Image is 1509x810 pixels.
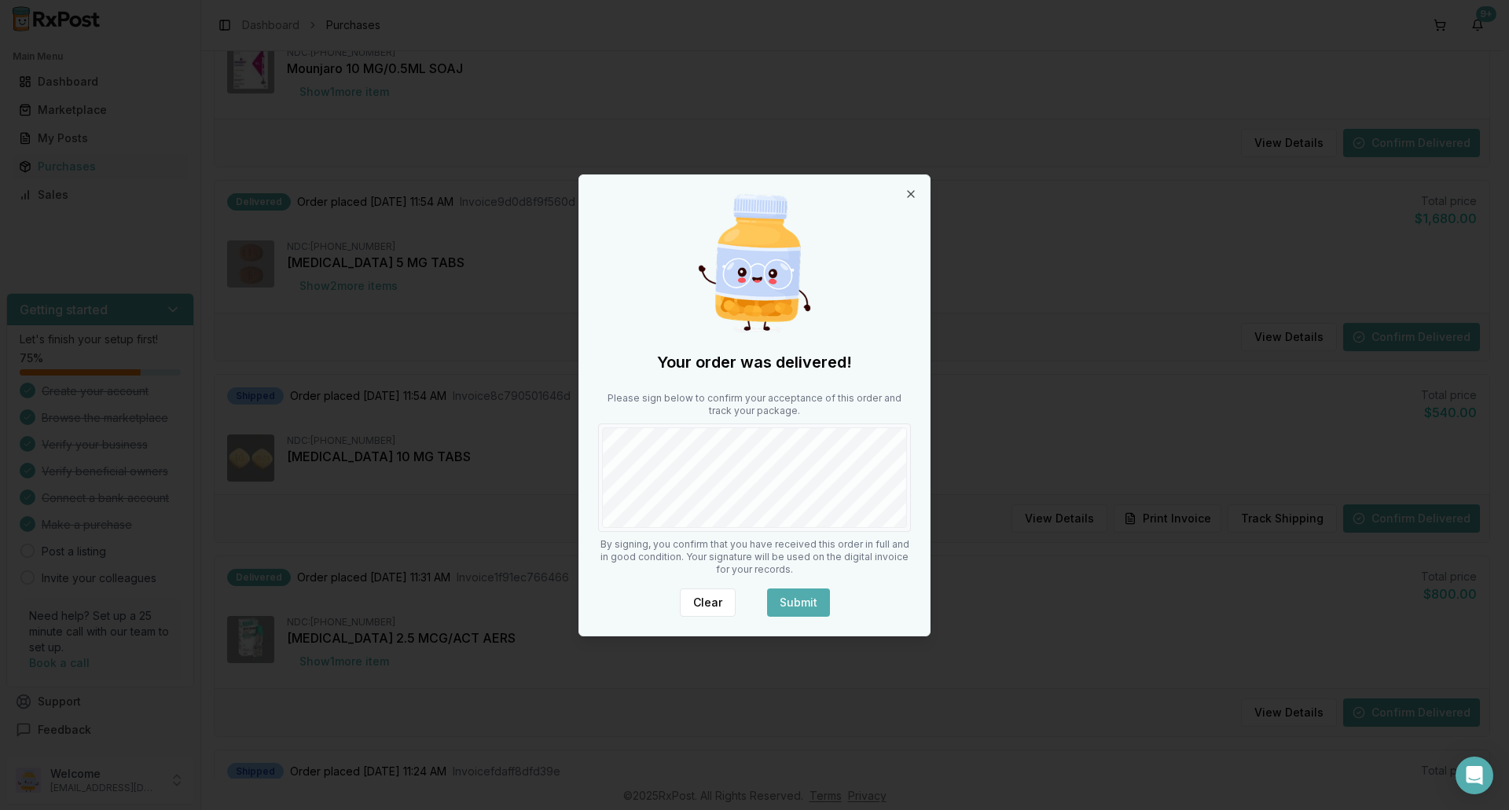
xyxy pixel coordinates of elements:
p: Please sign below to confirm your acceptance of this order and track your package. [598,392,911,417]
h2: Your order was delivered! [598,351,911,373]
button: Submit [767,588,830,617]
button: Clear [680,588,736,617]
img: Happy Pill Bottle [679,188,830,339]
p: By signing, you confirm that you have received this order in full and in good condition. Your sig... [598,538,911,576]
